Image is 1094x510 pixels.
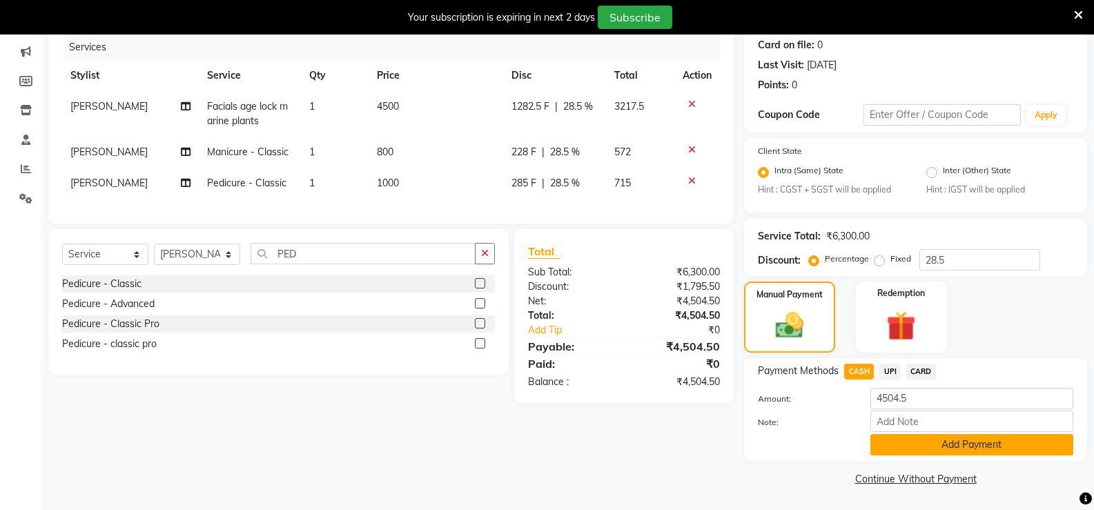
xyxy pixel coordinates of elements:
div: Service Total: [758,229,821,244]
div: Discount: [758,253,801,268]
label: Percentage [825,253,869,265]
div: Total: [518,308,624,323]
span: 1 [309,146,315,158]
label: Fixed [890,253,911,265]
div: Net: [518,294,624,308]
div: Sub Total: [518,265,624,279]
th: Price [369,60,504,91]
small: Hint : CGST + SGST will be applied [758,184,905,196]
span: 3217.5 [614,100,644,112]
div: Your subscription is expiring in next 2 days [408,10,595,25]
input: Add Note [870,411,1073,432]
span: 572 [614,146,631,158]
input: Amount [870,388,1073,409]
span: 28.5 % [550,176,580,190]
span: | [555,99,558,114]
span: 1282.5 F [511,99,549,114]
div: Payable: [518,338,624,355]
a: Continue Without Payment [747,472,1084,487]
div: Pedicure - Classic Pro [62,317,159,331]
div: ₹4,504.50 [624,294,730,308]
div: Card on file: [758,38,814,52]
div: Paid: [518,355,624,372]
span: | [542,145,545,159]
button: Apply [1026,105,1066,126]
div: [DATE] [807,58,837,72]
span: 1 [309,100,315,112]
th: Service [199,60,301,91]
img: _gift.svg [877,308,925,344]
th: Stylist [62,60,199,91]
span: 800 [377,146,393,158]
label: Note: [748,416,859,429]
div: 0 [792,78,797,92]
input: Enter Offer / Coupon Code [863,104,1021,126]
span: CARD [906,364,936,380]
div: Balance : [518,375,624,389]
span: 1000 [377,177,399,189]
label: Client State [758,145,802,157]
div: ₹0 [624,355,730,372]
span: 28.5 % [563,99,593,114]
th: Total [606,60,674,91]
span: Facials age lock marine plants [207,100,288,127]
label: Amount: [748,393,859,405]
div: Services [64,35,730,60]
input: Search or Scan [251,243,476,264]
div: Discount: [518,279,624,294]
span: UPI [879,364,901,380]
div: Pedicure - Classic [62,277,141,291]
span: Payment Methods [758,364,839,378]
th: Action [674,60,720,91]
th: Qty [301,60,369,91]
span: Total [528,244,560,259]
label: Inter (Other) State [943,164,1011,181]
span: [PERSON_NAME] [70,100,148,112]
div: Points: [758,78,789,92]
span: 4500 [377,100,399,112]
button: Subscribe [598,6,672,29]
div: ₹4,504.50 [624,308,730,323]
span: 1 [309,177,315,189]
span: Manicure - Classic [207,146,289,158]
div: 0 [817,38,823,52]
div: Last Visit: [758,58,804,72]
div: ₹0 [642,323,730,337]
span: 715 [614,177,631,189]
div: ₹4,504.50 [624,338,730,355]
th: Disc [503,60,606,91]
a: Add Tip [518,323,642,337]
span: CASH [844,364,874,380]
div: ₹4,504.50 [624,375,730,389]
span: 228 F [511,145,536,159]
span: 285 F [511,176,536,190]
small: Hint : IGST will be applied [926,184,1073,196]
div: ₹1,795.50 [624,279,730,294]
span: Pedicure - Classic [207,177,286,189]
span: 28.5 % [550,145,580,159]
span: [PERSON_NAME] [70,177,148,189]
span: | [542,176,545,190]
div: Pedicure - classic pro [62,337,157,351]
label: Manual Payment [756,288,823,301]
span: [PERSON_NAME] [70,146,148,158]
label: Intra (Same) State [774,164,843,181]
div: ₹6,300.00 [624,265,730,279]
div: ₹6,300.00 [826,229,870,244]
div: Coupon Code [758,108,863,122]
div: Pedicure - Advanced [62,297,155,311]
button: Add Payment [870,434,1073,455]
img: _cash.svg [767,309,812,342]
label: Redemption [877,287,925,300]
